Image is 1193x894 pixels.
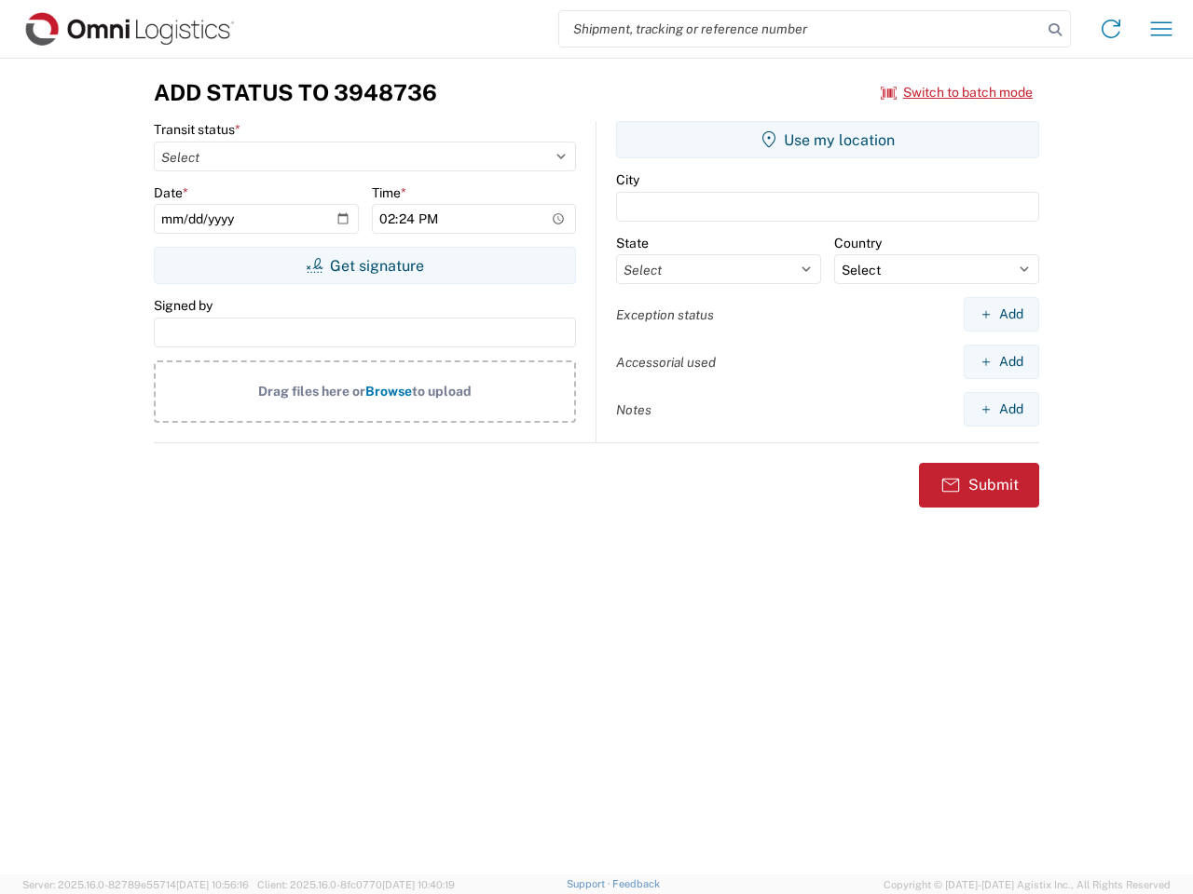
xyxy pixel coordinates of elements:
[616,171,639,188] label: City
[154,297,213,314] label: Signed by
[22,879,249,890] span: Server: 2025.16.0-82789e55714
[559,11,1042,47] input: Shipment, tracking or reference number
[964,297,1039,332] button: Add
[567,878,613,889] a: Support
[616,306,714,323] label: Exception status
[616,121,1039,158] button: Use my location
[964,392,1039,427] button: Add
[616,354,716,371] label: Accessorial used
[919,463,1039,508] button: Submit
[365,384,412,399] span: Browse
[412,384,472,399] span: to upload
[881,77,1033,108] button: Switch to batch mode
[154,247,576,284] button: Get signature
[964,345,1039,379] button: Add
[834,235,882,251] label: Country
[176,879,249,890] span: [DATE] 10:56:16
[154,79,437,106] h3: Add Status to 3948736
[257,879,455,890] span: Client: 2025.16.0-8fc0770
[372,184,406,201] label: Time
[154,184,188,201] label: Date
[884,876,1171,893] span: Copyright © [DATE]-[DATE] Agistix Inc., All Rights Reserved
[154,121,240,138] label: Transit status
[616,235,649,251] label: State
[382,879,455,890] span: [DATE] 10:40:19
[258,384,365,399] span: Drag files here or
[612,878,660,889] a: Feedback
[616,401,651,418] label: Notes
